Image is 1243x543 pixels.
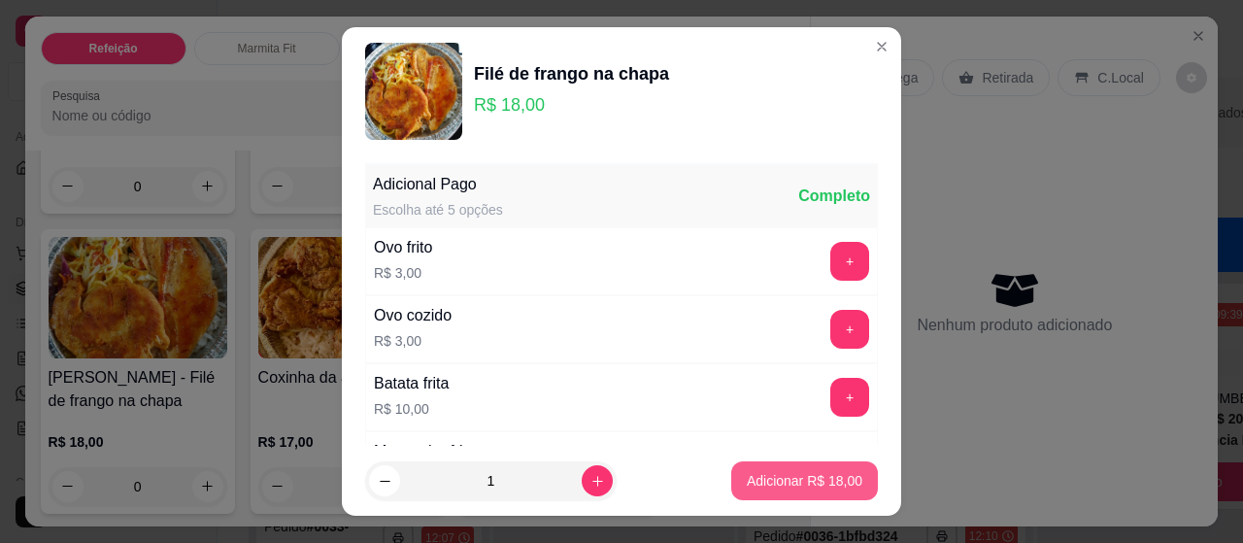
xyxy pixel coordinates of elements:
[747,471,862,491] p: Adicionar R$ 18,00
[474,91,669,119] p: R$ 18,00
[373,200,503,220] div: Escolha até 5 opções
[798,185,870,208] div: Completo
[582,465,613,496] button: increase-product-quantity
[830,242,869,281] button: add
[731,461,878,500] button: Adicionar R$ 18,00
[365,43,462,140] img: product-image
[830,446,869,485] button: add
[374,263,432,283] p: R$ 3,00
[866,31,897,62] button: Close
[830,310,869,349] button: add
[374,331,452,351] p: R$ 3,00
[474,60,669,87] div: Filé de frango na chapa
[373,173,503,196] div: Adicional Pago
[369,465,400,496] button: decrease-product-quantity
[374,304,452,327] div: Ovo cozido
[830,378,869,417] button: add
[374,399,449,419] p: R$ 10,00
[374,236,432,259] div: Ovo frito
[374,372,449,395] div: Batata frita
[374,440,476,463] div: Macaxeira frita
